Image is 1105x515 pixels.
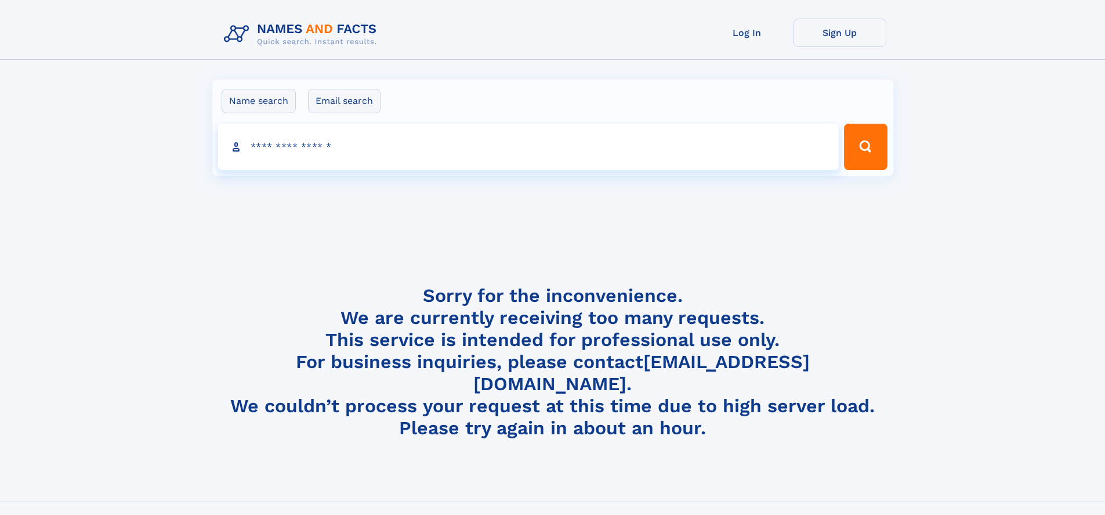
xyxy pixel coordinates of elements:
[219,19,386,50] img: Logo Names and Facts
[218,124,839,170] input: search input
[222,89,296,113] label: Name search
[308,89,381,113] label: Email search
[473,351,810,395] a: [EMAIL_ADDRESS][DOMAIN_NAME]
[219,284,886,440] h4: Sorry for the inconvenience. We are currently receiving too many requests. This service is intend...
[844,124,887,170] button: Search Button
[701,19,794,47] a: Log In
[794,19,886,47] a: Sign Up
